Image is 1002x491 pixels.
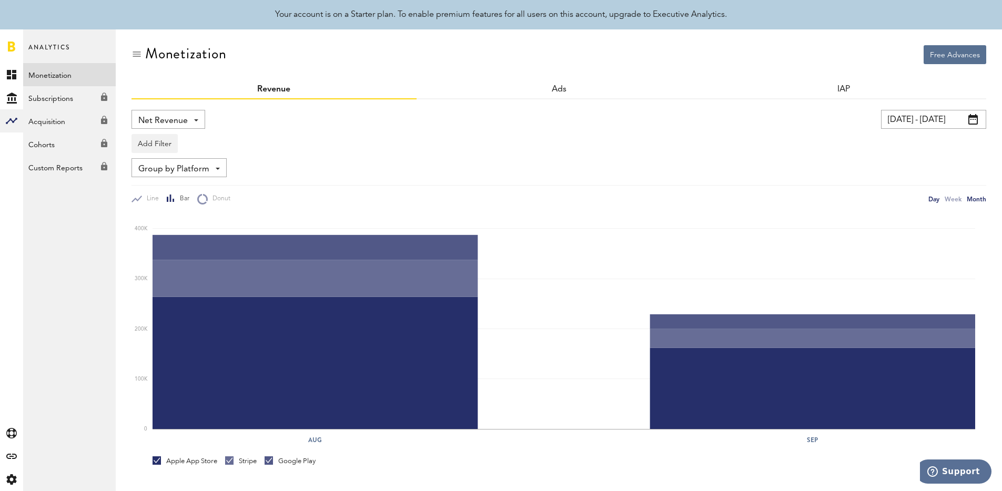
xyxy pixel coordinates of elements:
span: Bar [175,195,189,203]
text: 200K [135,326,148,332]
div: Stripe [225,456,257,466]
span: Analytics [28,41,70,63]
span: Net Revenue [138,112,188,130]
div: Day [928,193,939,204]
span: Group by Platform [138,160,209,178]
span: Donut [208,195,230,203]
a: Subscriptions [23,86,116,109]
div: Your account is on a Starter plan. To enable premium features for all users on this account, upgr... [275,8,727,21]
a: Monetization [23,63,116,86]
div: Week [945,193,961,204]
text: 300K [135,276,148,281]
div: Month [967,193,986,204]
text: 400K [135,226,148,231]
text: 0 [144,426,147,432]
div: Google Play [265,456,316,466]
text: 100K [135,376,148,382]
button: Free Advances [924,45,986,64]
iframe: Opens a widget where you can find more information [920,459,991,486]
a: Revenue [257,85,290,94]
text: Sep [807,435,818,445]
span: Line [142,195,159,203]
div: Monetization [145,45,227,62]
a: Ads [552,85,566,94]
a: Acquisition [23,109,116,132]
a: Cohorts [23,132,116,156]
button: Add Filter [131,134,178,153]
text: Aug [308,435,322,445]
a: IAP [837,85,850,94]
a: Custom Reports [23,156,116,179]
div: Apple App Store [153,456,217,466]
